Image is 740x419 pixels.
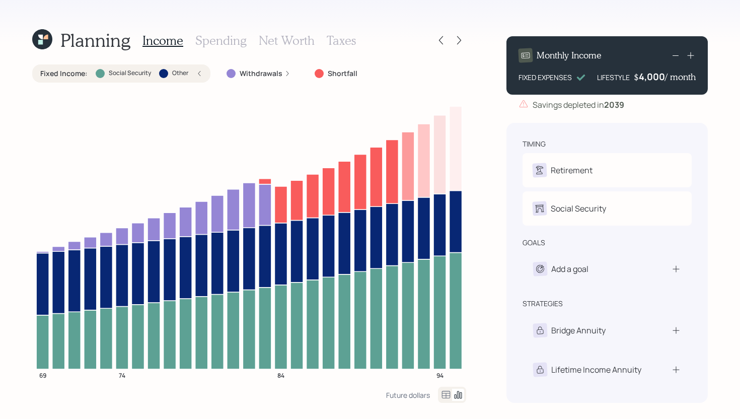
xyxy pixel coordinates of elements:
tspan: 74 [119,371,125,379]
div: Lifetime Income Annuity [551,364,641,376]
h1: Planning [60,29,130,51]
label: Social Security [109,69,151,78]
div: Social Security [551,202,606,215]
label: Shortfall [328,68,357,79]
div: FIXED EXPENSES [519,72,572,83]
div: Add a goal [551,263,588,275]
div: goals [523,238,545,248]
tspan: 69 [39,371,46,379]
h3: Taxes [327,33,356,48]
div: Retirement [551,164,593,176]
div: Bridge Annuity [551,324,606,336]
tspan: 84 [277,371,284,379]
div: LIFESTYLE [597,72,630,83]
h4: / month [665,72,696,83]
label: Withdrawals [240,68,282,79]
label: Other [172,69,188,78]
h3: Spending [195,33,247,48]
h4: $ [634,72,639,83]
div: 4,000 [639,71,665,83]
div: Savings depleted in [533,99,624,111]
div: timing [523,139,546,149]
div: Future dollars [386,390,430,400]
h3: Income [142,33,183,48]
b: 2039 [604,99,624,110]
label: Fixed Income : [40,68,88,79]
h3: Net Worth [259,33,315,48]
tspan: 94 [436,371,443,379]
div: strategies [523,299,563,309]
h4: Monthly Income [537,50,602,61]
